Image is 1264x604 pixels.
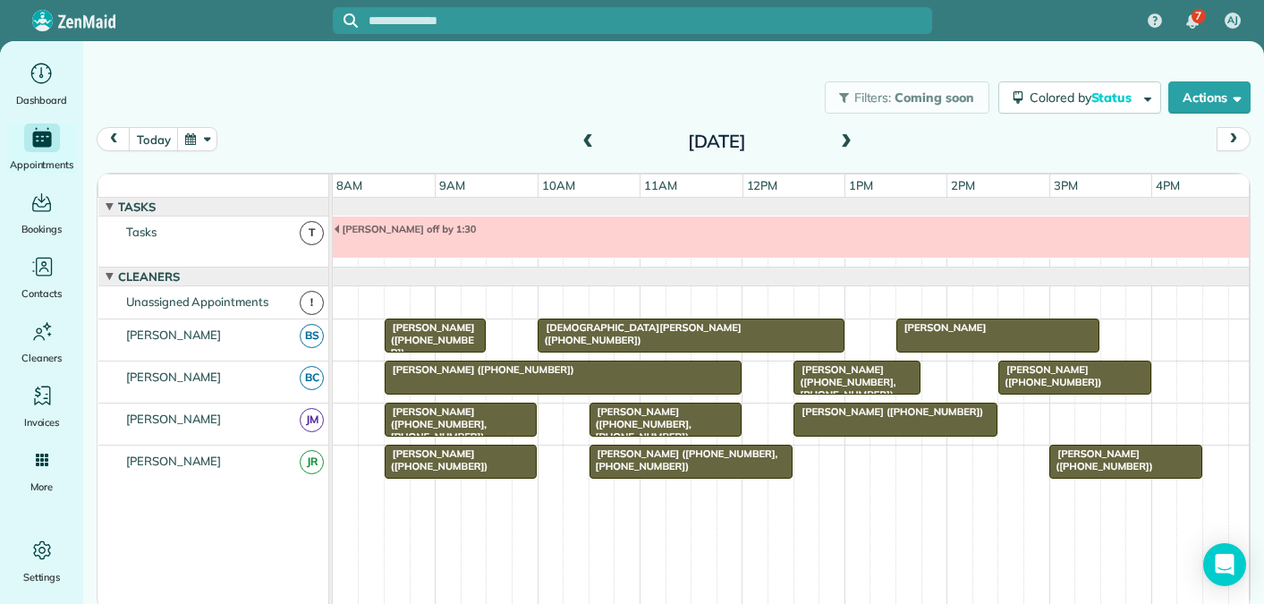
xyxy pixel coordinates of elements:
[123,294,272,309] span: Unassigned Appointments
[300,408,324,432] span: JM
[1195,9,1201,23] span: 7
[436,178,469,192] span: 9am
[333,223,477,235] span: [PERSON_NAME] off by 1:30
[1050,178,1082,192] span: 3pm
[123,328,225,342] span: [PERSON_NAME]
[123,225,160,239] span: Tasks
[300,450,324,474] span: JR
[300,324,324,348] span: BS
[1203,543,1246,586] div: Open Intercom Messenger
[30,478,53,496] span: More
[115,269,183,284] span: Cleaners
[7,252,76,302] a: Contacts
[21,220,63,238] span: Bookings
[7,188,76,238] a: Bookings
[743,178,782,192] span: 12pm
[10,156,74,174] span: Appointments
[640,178,681,192] span: 11am
[115,200,159,214] span: Tasks
[7,381,76,431] a: Invoices
[539,178,579,192] span: 10am
[1174,2,1211,41] div: 7 unread notifications
[947,178,979,192] span: 2pm
[129,127,178,151] button: today
[845,178,877,192] span: 1pm
[997,363,1102,388] span: [PERSON_NAME] ([PHONE_NUMBER])
[1091,89,1135,106] span: Status
[998,81,1161,114] button: Colored byStatus
[123,370,225,384] span: [PERSON_NAME]
[895,89,975,106] span: Coming soon
[123,454,225,468] span: [PERSON_NAME]
[7,536,76,586] a: Settings
[793,405,984,418] span: [PERSON_NAME] ([PHONE_NUMBER])
[1152,178,1183,192] span: 4pm
[7,317,76,367] a: Cleaners
[300,221,324,245] span: T
[1227,13,1238,28] span: AJ
[23,568,61,586] span: Settings
[1217,127,1251,151] button: next
[21,285,62,302] span: Contacts
[384,363,575,376] span: [PERSON_NAME] ([PHONE_NUMBER])
[589,405,691,444] span: [PERSON_NAME] ([PHONE_NUMBER], [PHONE_NUMBER])
[97,127,131,151] button: prev
[384,405,487,444] span: [PERSON_NAME] ([PHONE_NUMBER], [PHONE_NUMBER])
[589,447,778,472] span: [PERSON_NAME] ([PHONE_NUMBER], [PHONE_NUMBER])
[1048,447,1153,472] span: [PERSON_NAME] ([PHONE_NUMBER])
[300,291,324,315] span: !
[537,321,741,346] span: [DEMOGRAPHIC_DATA][PERSON_NAME] ([PHONE_NUMBER])
[24,413,60,431] span: Invoices
[7,123,76,174] a: Appointments
[16,91,67,109] span: Dashboard
[605,132,828,151] h2: [DATE]
[333,13,358,28] button: Focus search
[300,366,324,390] span: BC
[7,59,76,109] a: Dashboard
[384,321,475,360] span: [PERSON_NAME] ([PHONE_NUMBER])
[1030,89,1138,106] span: Colored by
[21,349,62,367] span: Cleaners
[384,447,488,472] span: [PERSON_NAME] ([PHONE_NUMBER])
[854,89,892,106] span: Filters:
[333,178,366,192] span: 8am
[1168,81,1251,114] button: Actions
[793,363,895,402] span: [PERSON_NAME] ([PHONE_NUMBER], [PHONE_NUMBER])
[123,412,225,426] span: [PERSON_NAME]
[344,13,358,28] svg: Focus search
[895,321,988,334] span: [PERSON_NAME]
